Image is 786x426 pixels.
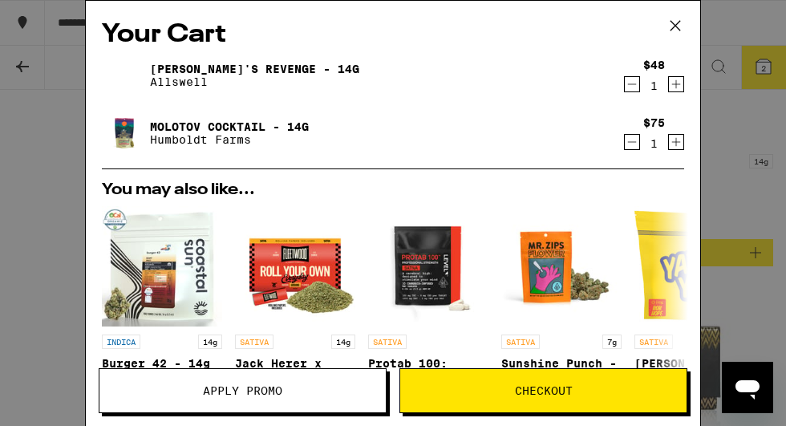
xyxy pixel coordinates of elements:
[399,368,687,413] button: Checkout
[150,133,309,146] p: Humboldt Farms
[331,335,355,349] p: 14g
[501,357,622,383] p: Sunshine Punch - 7g
[368,206,488,327] img: LEVEL - Protab 100: Sativa - 100mg
[624,76,640,92] button: Decrement
[722,362,773,413] iframe: Button to launch messaging window
[102,357,222,370] p: Burger 42 - 14g
[643,79,665,92] div: 1
[634,206,755,327] img: Yada Yada - Bob Hope - 10g
[515,385,573,396] span: Checkout
[634,357,755,383] p: [PERSON_NAME] - 10g
[235,206,355,419] a: Open page for Jack Herer x Blueberry Haze Pre-Ground - 14g from Fleetwood
[102,111,147,156] img: Molotov Cocktail - 14g
[643,116,665,129] div: $75
[501,206,622,327] img: Mr. Zips - Sunshine Punch - 7g
[99,368,387,413] button: Apply Promo
[102,182,684,198] h2: You may also like...
[643,137,665,150] div: 1
[668,76,684,92] button: Increment
[368,335,407,349] p: SATIVA
[150,120,309,133] a: Molotov Cocktail - 14g
[643,59,665,71] div: $48
[203,385,282,396] span: Apply Promo
[102,17,684,53] h2: Your Cart
[368,206,488,419] a: Open page for Protab 100: Sativa - 100mg from LEVEL
[602,335,622,349] p: 7g
[501,335,540,349] p: SATIVA
[501,206,622,419] a: Open page for Sunshine Punch - 7g from Mr. Zips
[624,134,640,150] button: Decrement
[102,53,147,98] img: Jack's Revenge - 14g
[235,357,355,383] p: Jack Herer x Blueberry Haze Pre-Ground - 14g
[634,206,755,419] a: Open page for Bob Hope - 10g from Yada Yada
[102,206,222,419] a: Open page for Burger 42 - 14g from Coastal Sun
[150,63,359,75] a: [PERSON_NAME]'s Revenge - 14g
[668,134,684,150] button: Increment
[102,206,222,327] img: Coastal Sun - Burger 42 - 14g
[235,206,355,327] img: Fleetwood - Jack Herer x Blueberry Haze Pre-Ground - 14g
[634,335,673,349] p: SATIVA
[198,335,222,349] p: 14g
[368,357,488,383] p: Protab 100: Sativa - 100mg
[150,75,359,88] p: Allswell
[235,335,273,349] p: SATIVA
